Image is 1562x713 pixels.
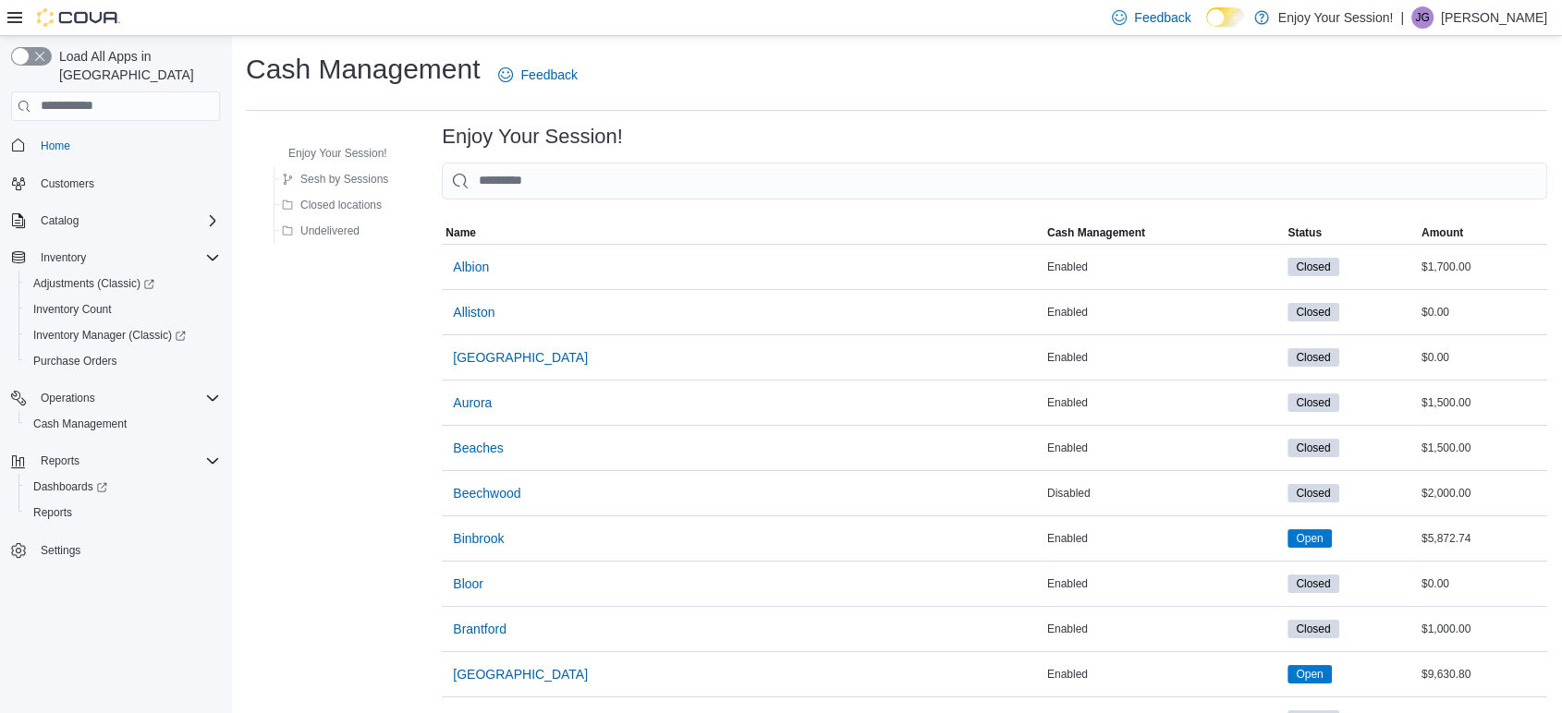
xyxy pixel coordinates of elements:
[1441,6,1547,29] p: [PERSON_NAME]
[1296,304,1330,320] span: Closed
[442,222,1043,244] button: Name
[1296,394,1330,411] span: Closed
[1418,663,1547,685] div: $9,630.80
[1043,301,1284,323] div: Enabled
[491,56,584,93] a: Feedback
[33,450,87,472] button: Reports
[288,146,387,161] span: Enjoy Your Session!
[41,543,80,558] span: Settings
[1043,256,1284,278] div: Enabled
[4,537,227,563] button: Settings
[1047,225,1145,240] span: Cash Management
[1287,258,1338,276] span: Closed
[41,139,70,153] span: Home
[1422,225,1463,240] span: Amount
[1296,575,1330,592] span: Closed
[33,172,220,195] span: Customers
[26,324,220,346] span: Inventory Manager (Classic)
[445,339,595,376] button: [GEOGRAPHIC_DATA]
[4,170,227,197] button: Customers
[41,176,94,191] span: Customers
[300,224,360,238] span: Undelivered
[1418,618,1547,640] div: $1,000.00
[33,210,220,232] span: Catalog
[1287,574,1338,593] span: Closed
[300,172,388,187] span: Sesh by Sessions
[4,448,227,474] button: Reports
[33,450,220,472] span: Reports
[1043,437,1284,459] div: Enabled
[18,348,227,374] button: Purchase Orders
[1418,527,1547,550] div: $5,872.74
[26,272,220,295] span: Adjustments (Classic)
[453,574,483,593] span: Bloor
[453,393,492,412] span: Aurora
[453,620,506,638] span: Brantford
[33,247,93,269] button: Inventory
[445,475,528,512] button: Beechwood
[445,384,499,421] button: Aurora
[33,387,103,409] button: Operations
[33,387,220,409] span: Operations
[33,354,117,369] span: Purchase Orders
[26,502,79,524] a: Reports
[1296,666,1323,683] span: Open
[1287,393,1338,412] span: Closed
[26,350,220,372] span: Purchase Orders
[1296,440,1330,456] span: Closed
[26,298,119,320] a: Inventory Count
[1418,437,1547,459] div: $1,500.00
[445,520,511,557] button: Binbrook
[1296,485,1330,502] span: Closed
[1287,439,1338,457] span: Closed
[445,294,502,331] button: Alliston
[1278,6,1394,29] p: Enjoy Your Session!
[442,126,623,148] h3: Enjoy Your Session!
[26,476,115,498] a: Dashboards
[453,484,520,502] span: Beechwood
[1296,621,1330,637] span: Closed
[1400,6,1404,29] p: |
[52,47,220,84] span: Load All Apps in [GEOGRAPHIC_DATA]
[453,529,504,548] span: Binbrook
[1206,27,1207,28] span: Dark Mode
[33,276,154,291] span: Adjustments (Classic)
[1296,349,1330,366] span: Closed
[1287,620,1338,638] span: Closed
[33,328,186,343] span: Inventory Manager (Classic)
[442,163,1547,199] input: This is a search bar. As you type, the results lower in the page will automatically filter.
[1411,6,1434,29] div: Jason Grondin
[37,8,120,27] img: Cova
[1418,301,1547,323] div: $0.00
[1418,222,1547,244] button: Amount
[41,250,86,265] span: Inventory
[1043,663,1284,685] div: Enabled
[1287,225,1322,240] span: Status
[1287,348,1338,367] span: Closed
[33,505,72,520] span: Reports
[33,173,102,195] a: Customers
[1206,7,1245,27] input: Dark Mode
[300,198,382,212] span: Closed locations
[1418,482,1547,504] div: $2,000.00
[445,429,510,466] button: Beaches
[520,66,577,84] span: Feedback
[26,324,193,346] a: Inventory Manager (Classic)
[33,479,107,494] span: Dashboards
[445,656,595,693] button: [GEOGRAPHIC_DATA]
[1287,665,1331,683] span: Open
[1287,303,1338,321] span: Closed
[1043,392,1284,414] div: Enabled
[445,565,491,602] button: Bloor
[18,474,227,500] a: Dashboards
[4,132,227,159] button: Home
[33,538,220,562] span: Settings
[1296,259,1330,275] span: Closed
[33,539,88,562] a: Settings
[33,302,112,317] span: Inventory Count
[1043,346,1284,369] div: Enabled
[262,142,395,164] button: Enjoy Your Session!
[445,225,476,240] span: Name
[1415,6,1429,29] span: JG
[41,213,79,228] span: Catalog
